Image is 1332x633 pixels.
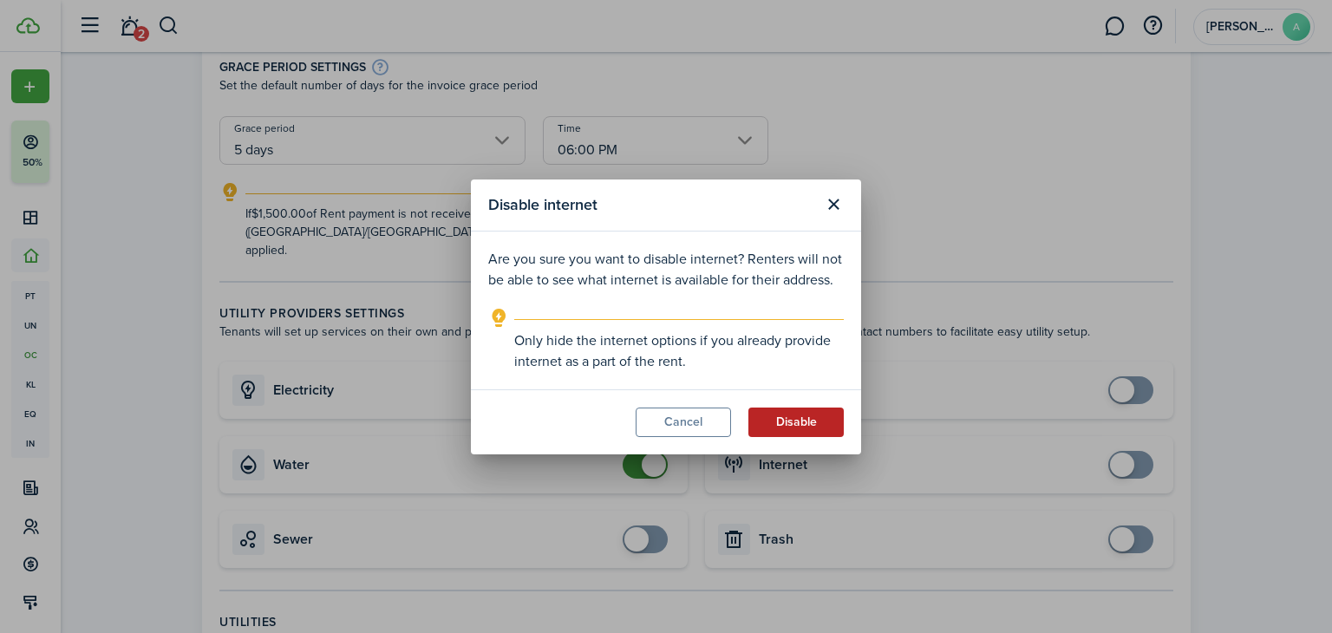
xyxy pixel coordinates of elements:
modal-title: Disable internet [488,188,814,222]
button: Close modal [819,190,848,219]
button: Cancel [636,408,731,437]
p: Are you sure you want to disable internet? Renters will not be able to see what internet is avail... [488,249,844,290]
button: Disable [748,408,844,437]
i: outline [488,308,510,329]
explanation-description: Only hide the internet options if you already provide internet as a part of the rent. [514,330,844,372]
